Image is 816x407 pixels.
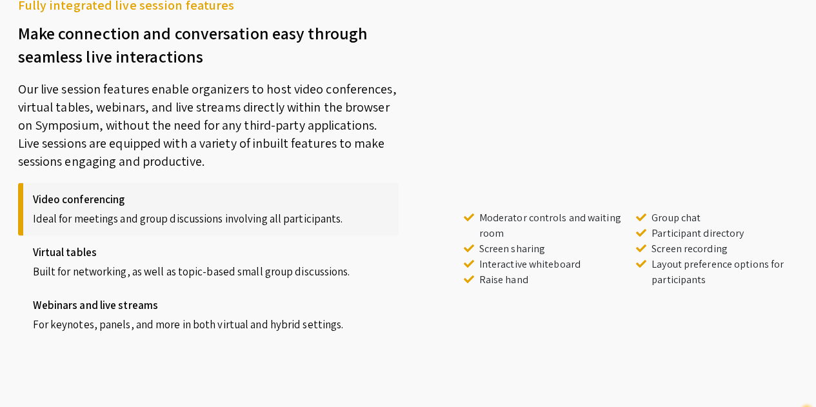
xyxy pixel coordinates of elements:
[652,256,799,287] li: Layout preference options for participants
[33,192,389,205] h4: Video conferencing
[652,241,799,256] li: Screen recording
[652,225,799,241] li: Participant directory
[33,258,389,279] p: Built for networking, as well as topic-based small group discussions.
[33,298,389,311] h4: Webinars and live streams
[479,256,626,272] li: Interactive whiteboard
[10,349,55,397] iframe: Chat
[479,241,626,256] li: Screen sharing
[479,272,626,287] li: Raise hand
[18,68,399,170] p: Our live session features enable organizers to host video conferences, virtual tables, webinars, ...
[479,210,626,241] li: Moderator controls and waiting room
[33,311,389,332] p: For keynotes, panels, and more in both virtual and hybrid settings.
[18,15,399,68] h3: Make connection and conversation easy through seamless live interactions
[33,245,389,258] h4: Virtual tables
[33,205,389,226] p: Ideal for meetings and group discussions involving all participants.
[652,210,799,225] li: Group chat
